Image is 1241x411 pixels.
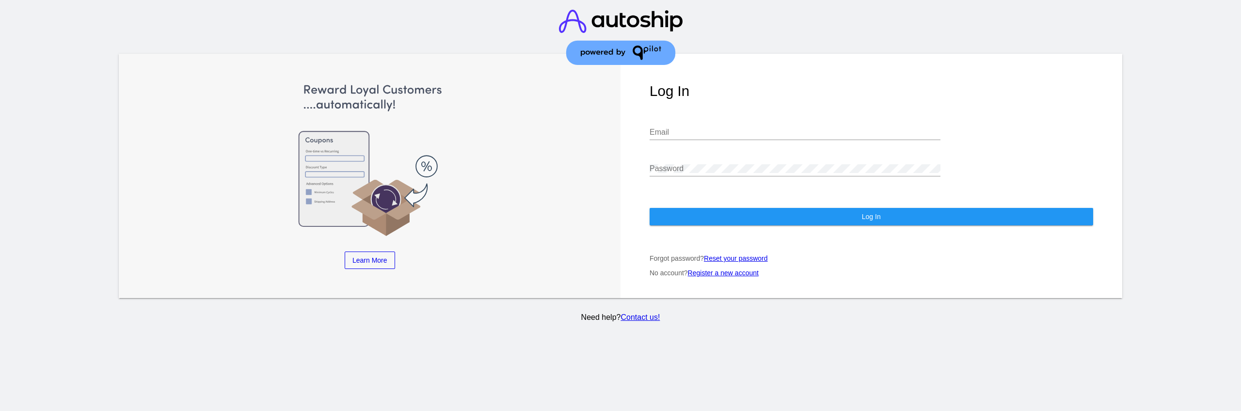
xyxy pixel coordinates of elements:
[688,269,759,277] a: Register a new account
[620,313,660,321] a: Contact us!
[650,269,1093,277] p: No account?
[862,213,881,221] span: Log In
[345,252,395,269] a: Learn More
[704,254,768,262] a: Reset your password
[117,313,1124,322] p: Need help?
[650,208,1093,225] button: Log In
[148,83,592,237] img: Apply Coupons Automatically to Scheduled Orders with QPilot
[650,83,1093,99] h1: Log In
[352,256,387,264] span: Learn More
[650,128,940,137] input: Email
[650,254,1093,262] p: Forgot password?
